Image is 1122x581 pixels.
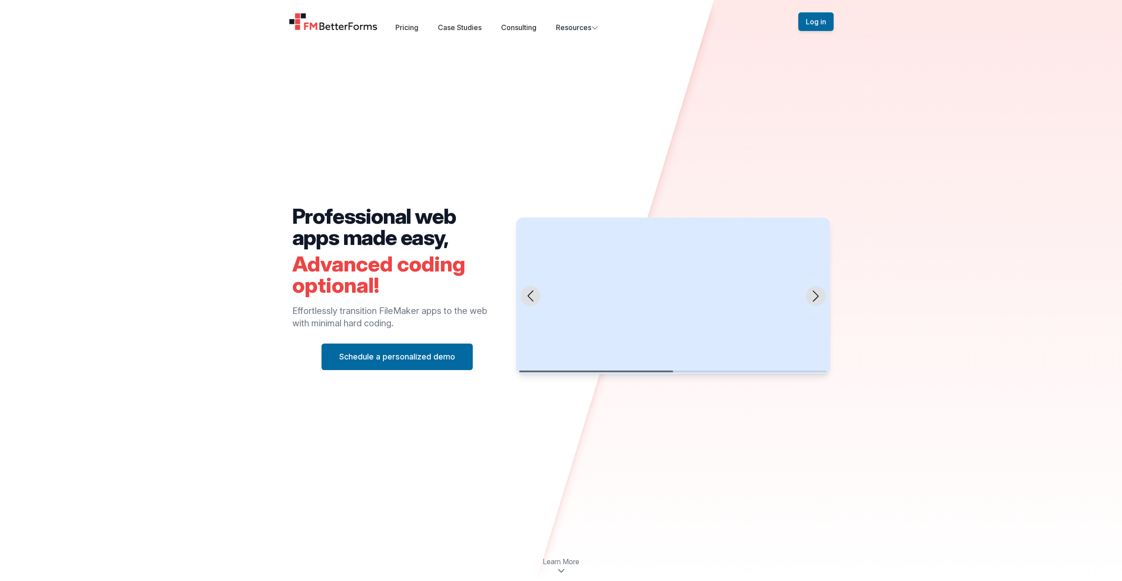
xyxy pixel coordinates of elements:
[798,12,834,31] button: Log in
[292,206,502,248] h2: Professional web apps made easy,
[292,305,502,329] p: Effortlessly transition FileMaker apps to the web with minimal hard coding.
[289,13,378,31] a: Home
[438,23,482,32] a: Case Studies
[543,556,579,567] span: Learn More
[322,344,473,370] button: Schedule a personalized demo
[278,11,844,33] nav: Global
[292,253,502,296] h2: Advanced coding optional!
[501,23,536,32] a: Consulting
[395,23,418,32] a: Pricing
[556,22,598,33] button: Resources
[516,218,830,375] swiper-slide: 1 / 2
